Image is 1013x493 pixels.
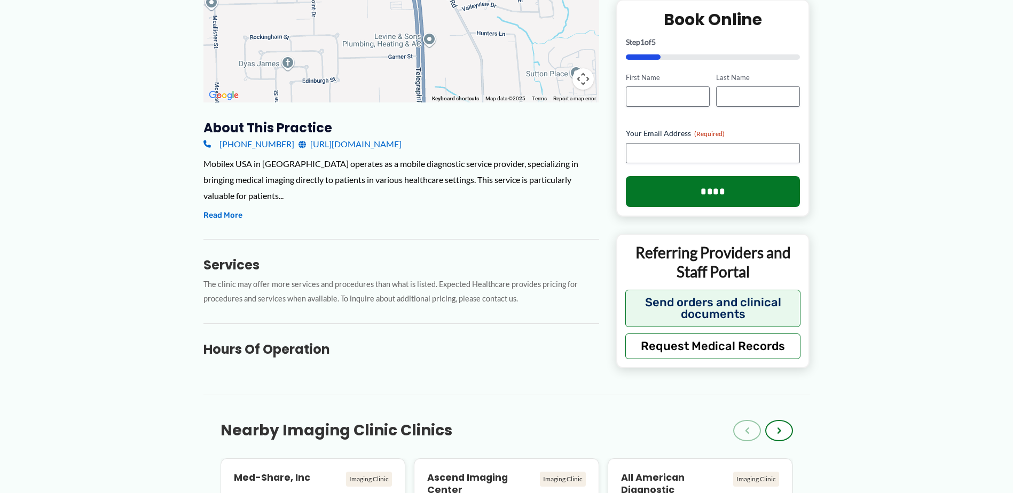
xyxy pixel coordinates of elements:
div: Mobilex USA in [GEOGRAPHIC_DATA] operates as a mobile diagnostic service provider, specializing i... [203,156,599,203]
p: Step of [626,38,800,46]
button: › [765,420,793,441]
button: ‹ [733,420,761,441]
label: Your Email Address [626,128,800,139]
h3: Nearby Imaging Clinic Clinics [221,421,452,440]
div: Imaging Clinic [540,472,586,487]
div: Imaging Clinic [733,472,779,487]
h3: Services [203,257,599,273]
button: Send orders and clinical documents [625,290,801,327]
h4: Med-Share, Inc [234,472,342,484]
h2: Book Online [626,9,800,30]
p: The clinic may offer more services and procedures than what is listed. Expected Healthcare provid... [203,277,599,306]
span: ‹ [745,424,749,437]
a: Report a map error [553,96,596,101]
label: Last Name [716,73,800,83]
a: Open this area in Google Maps (opens a new window) [206,89,241,102]
h3: About this practice [203,120,599,136]
span: › [777,424,781,437]
button: Keyboard shortcuts [432,95,479,102]
img: Google [206,89,241,102]
button: Request Medical Records [625,333,801,359]
span: 1 [640,37,645,46]
button: Read More [203,209,242,222]
button: Map camera controls [572,68,594,90]
a: [PHONE_NUMBER] [203,136,294,152]
span: Map data ©2025 [485,96,525,101]
span: (Required) [694,130,725,138]
p: Referring Providers and Staff Portal [625,243,801,282]
a: [URL][DOMAIN_NAME] [299,136,402,152]
h3: Hours of Operation [203,341,599,357]
a: Terms (opens in new tab) [532,96,547,101]
span: 5 [651,37,656,46]
label: First Name [626,73,710,83]
div: Imaging Clinic [346,472,392,487]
